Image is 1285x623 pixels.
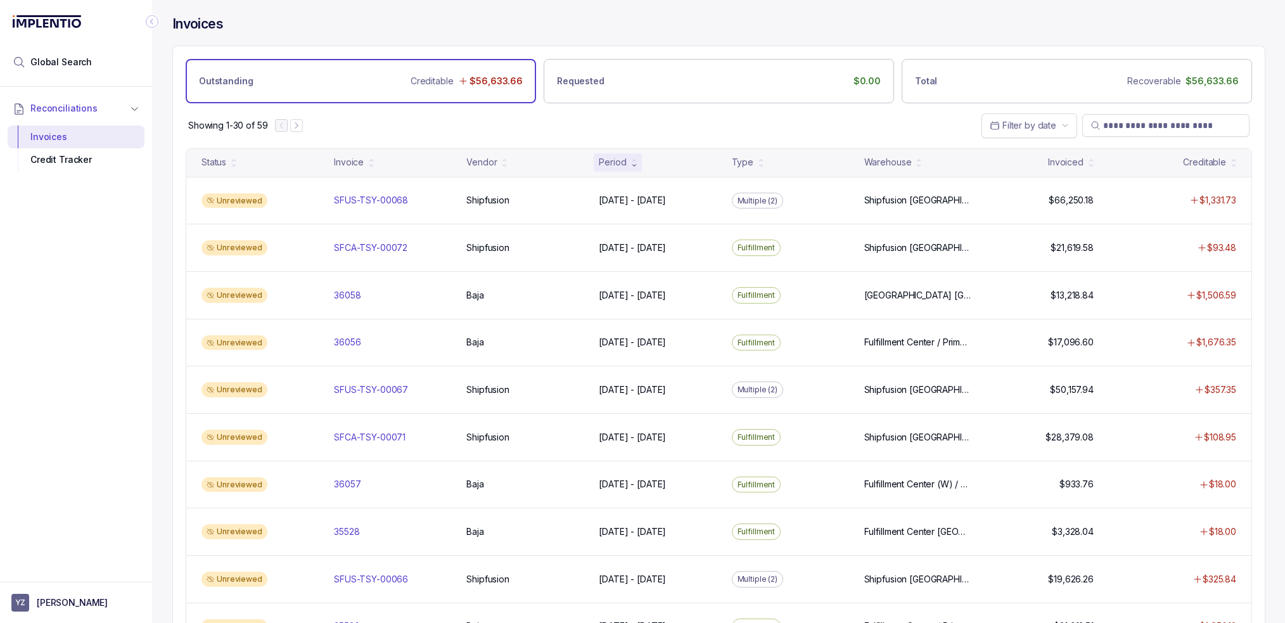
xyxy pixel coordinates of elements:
[37,596,108,609] p: [PERSON_NAME]
[201,240,267,255] div: Unreviewed
[411,75,454,87] p: Creditable
[201,382,267,397] div: Unreviewed
[334,525,359,538] p: 35528
[864,478,971,491] p: Fulfillment Center (W) / Wholesale, Fulfillment Center / Primary
[864,289,971,302] p: [GEOGRAPHIC_DATA] [GEOGRAPHIC_DATA] / [US_STATE]
[599,194,666,207] p: [DATE] - [DATE]
[1052,525,1094,538] p: $3,328.04
[466,383,509,396] p: Shipfusion
[738,525,776,538] p: Fulfillment
[599,241,666,254] p: [DATE] - [DATE]
[201,572,267,587] div: Unreviewed
[1050,383,1094,396] p: $50,157.94
[334,194,408,207] p: SFUS-TSY-00068
[864,156,912,169] div: Warehouse
[8,123,144,174] div: Reconciliations
[201,193,267,209] div: Unreviewed
[466,478,483,491] p: Baja
[1002,120,1056,131] span: Filter by date
[201,335,267,350] div: Unreviewed
[466,336,483,349] p: Baja
[1186,75,1239,87] p: $56,633.66
[1048,336,1094,349] p: $17,096.60
[1199,194,1236,207] p: $1,331.73
[334,431,406,444] p: SFCA-TSY-00071
[599,478,666,491] p: [DATE] - [DATE]
[1059,478,1094,491] p: $933.76
[1049,194,1094,207] p: $66,250.18
[201,524,267,539] div: Unreviewed
[290,119,303,132] button: Next Page
[864,336,971,349] p: Fulfillment Center / Primary
[334,336,361,349] p: 36056
[1209,525,1236,538] p: $18.00
[599,573,666,586] p: [DATE] - [DATE]
[11,594,141,612] button: User initials[PERSON_NAME]
[557,75,604,87] p: Requested
[599,336,666,349] p: [DATE] - [DATE]
[334,156,364,169] div: Invoice
[172,15,223,33] h4: Invoices
[738,478,776,491] p: Fulfillment
[466,194,509,207] p: Shipfusion
[201,477,267,492] div: Unreviewed
[1203,573,1236,586] p: $325.84
[1127,75,1180,87] p: Recoverable
[864,431,971,444] p: Shipfusion [GEOGRAPHIC_DATA]
[981,113,1077,138] button: Date Range Picker
[599,525,666,538] p: [DATE] - [DATE]
[1205,383,1236,396] p: $357.35
[1183,156,1226,169] div: Creditable
[30,56,92,68] span: Global Search
[1051,241,1094,254] p: $21,619.58
[864,525,971,538] p: Fulfillment Center [GEOGRAPHIC_DATA] / [US_STATE], [US_STATE]-Wholesale / [US_STATE]-Wholesale
[738,241,776,254] p: Fulfillment
[738,383,778,396] p: Multiple (2)
[599,289,666,302] p: [DATE] - [DATE]
[201,288,267,303] div: Unreviewed
[1048,573,1094,586] p: $19,626.26
[1045,431,1094,444] p: $28,379.08
[1196,289,1236,302] p: $1,506.59
[188,119,267,132] p: Showing 1-30 of 59
[915,75,937,87] p: Total
[1209,478,1236,491] p: $18.00
[1048,156,1084,169] div: Invoiced
[466,289,483,302] p: Baja
[1196,336,1236,349] p: $1,676.35
[738,289,776,302] p: Fulfillment
[466,525,483,538] p: Baja
[738,337,776,349] p: Fulfillment
[864,573,971,586] p: Shipfusion [GEOGRAPHIC_DATA], Shipfusion [GEOGRAPHIC_DATA]
[732,156,753,169] div: Type
[864,241,971,254] p: Shipfusion [GEOGRAPHIC_DATA]
[599,156,626,169] div: Period
[18,148,134,171] div: Credit Tracker
[11,594,29,612] span: User initials
[1207,241,1236,254] p: $93.48
[334,383,408,396] p: SFUS-TSY-00067
[466,156,497,169] div: Vendor
[188,119,267,132] div: Remaining page entries
[738,431,776,444] p: Fulfillment
[738,195,778,207] p: Multiple (2)
[1051,289,1094,302] p: $13,218.84
[470,75,523,87] p: $56,633.66
[334,573,408,586] p: SFUS-TSY-00066
[201,156,226,169] div: Status
[1204,431,1236,444] p: $108.95
[864,194,971,207] p: Shipfusion [GEOGRAPHIC_DATA], Shipfusion [GEOGRAPHIC_DATA]
[599,383,666,396] p: [DATE] - [DATE]
[30,102,98,115] span: Reconciliations
[864,383,971,396] p: Shipfusion [GEOGRAPHIC_DATA], Shipfusion [GEOGRAPHIC_DATA]
[144,14,160,29] div: Collapse Icon
[853,75,881,87] p: $0.00
[466,431,509,444] p: Shipfusion
[334,289,361,302] p: 36058
[738,573,778,586] p: Multiple (2)
[334,241,407,254] p: SFCA-TSY-00072
[466,573,509,586] p: Shipfusion
[8,94,144,122] button: Reconciliations
[201,430,267,445] div: Unreviewed
[334,478,361,491] p: 36057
